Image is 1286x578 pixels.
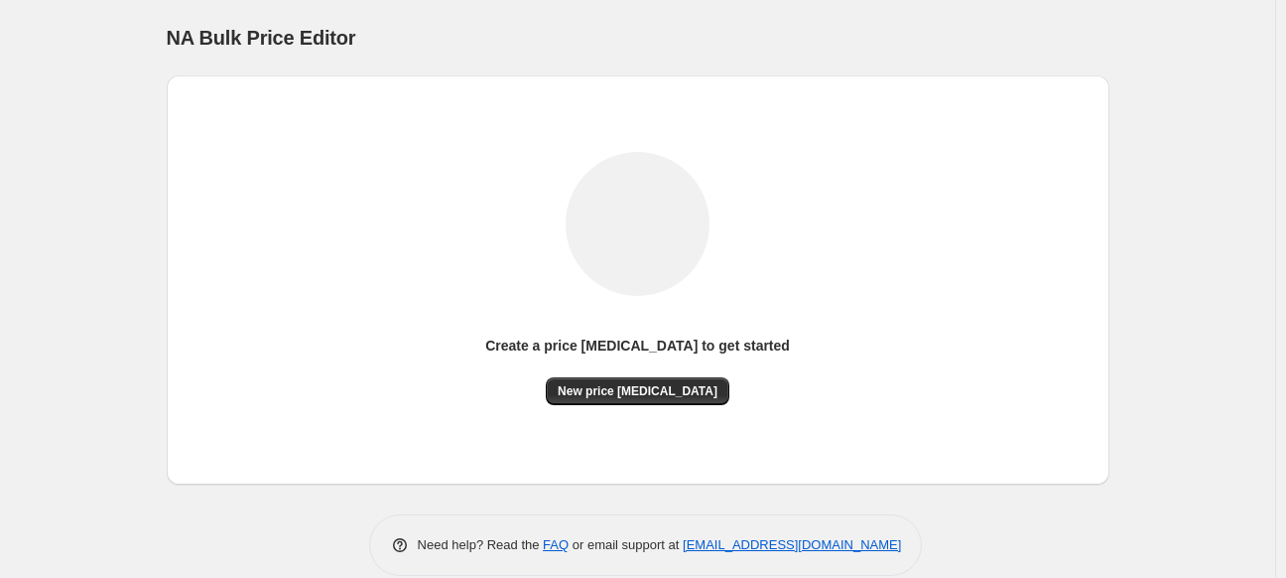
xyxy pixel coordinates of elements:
[546,377,729,405] button: New price [MEDICAL_DATA]
[485,336,790,356] p: Create a price [MEDICAL_DATA] to get started
[558,383,717,399] span: New price [MEDICAL_DATA]
[569,537,683,552] span: or email support at
[543,537,569,552] a: FAQ
[683,537,901,552] a: [EMAIL_ADDRESS][DOMAIN_NAME]
[167,27,356,49] span: NA Bulk Price Editor
[418,537,544,552] span: Need help? Read the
